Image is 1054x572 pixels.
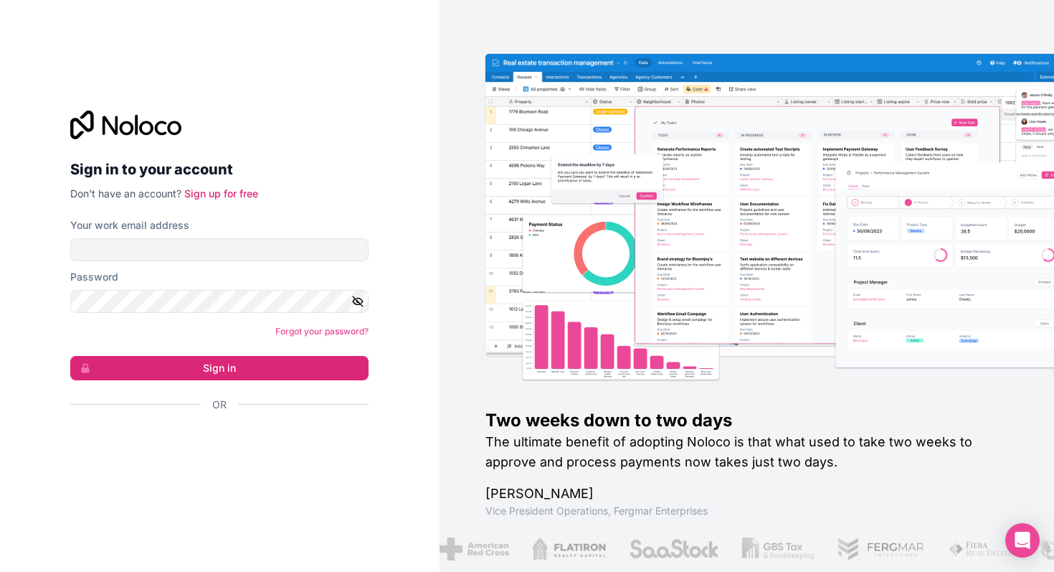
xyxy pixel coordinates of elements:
h1: Two weeks down to two days [485,409,1009,432]
input: Email address [70,238,369,261]
h1: Vice President Operations , Fergmar Enterprises [485,504,1009,518]
img: /assets/flatiron-C8eUkumj.png [529,538,604,561]
img: /assets/fiera-fwj2N5v4.png [946,538,1013,561]
a: Forgot your password? [275,326,369,337]
div: Open Intercom Messenger [1005,523,1040,558]
span: Don't have an account? [70,187,181,200]
a: Sign up for free [184,187,258,200]
input: Password [70,290,369,313]
img: /assets/saastock-C6Zbiodz.png [627,538,717,561]
button: Sign in [70,356,369,380]
img: /assets/gbstax-C-GtDUiK.png [739,538,812,561]
h2: Sign in to your account [70,156,369,182]
label: Password [70,270,118,284]
img: /assets/american-red-cross-BAupjrZR.png [437,538,506,561]
img: /assets/fergmar-CudnrXN5.png [835,538,923,561]
h1: [PERSON_NAME] [485,484,1009,504]
span: Or [212,398,227,412]
label: Your work email address [70,218,189,233]
h2: The ultimate benefit of adopting Noloco is that what used to take two weeks to approve and proces... [485,432,1009,472]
